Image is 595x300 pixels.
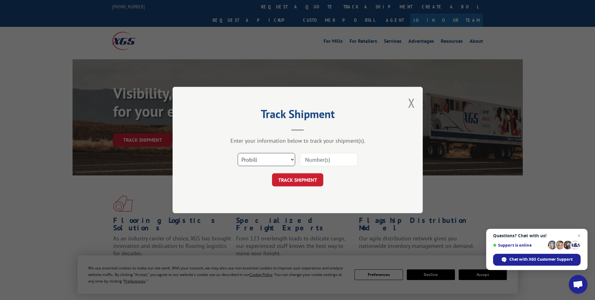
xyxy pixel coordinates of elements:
[493,243,546,248] span: Support is online
[204,137,391,144] div: Enter your information below to track your shipment(s).
[509,257,572,262] span: Chat with XGS Customer Support
[204,110,391,121] h2: Track Shipment
[272,173,323,186] button: TRACK SHIPMENT
[300,153,357,166] input: Number(s)
[493,254,581,266] div: Chat with XGS Customer Support
[569,275,587,294] div: Open chat
[408,95,415,111] button: Close modal
[575,232,583,239] span: Close chat
[493,233,581,238] span: Questions? Chat with us!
